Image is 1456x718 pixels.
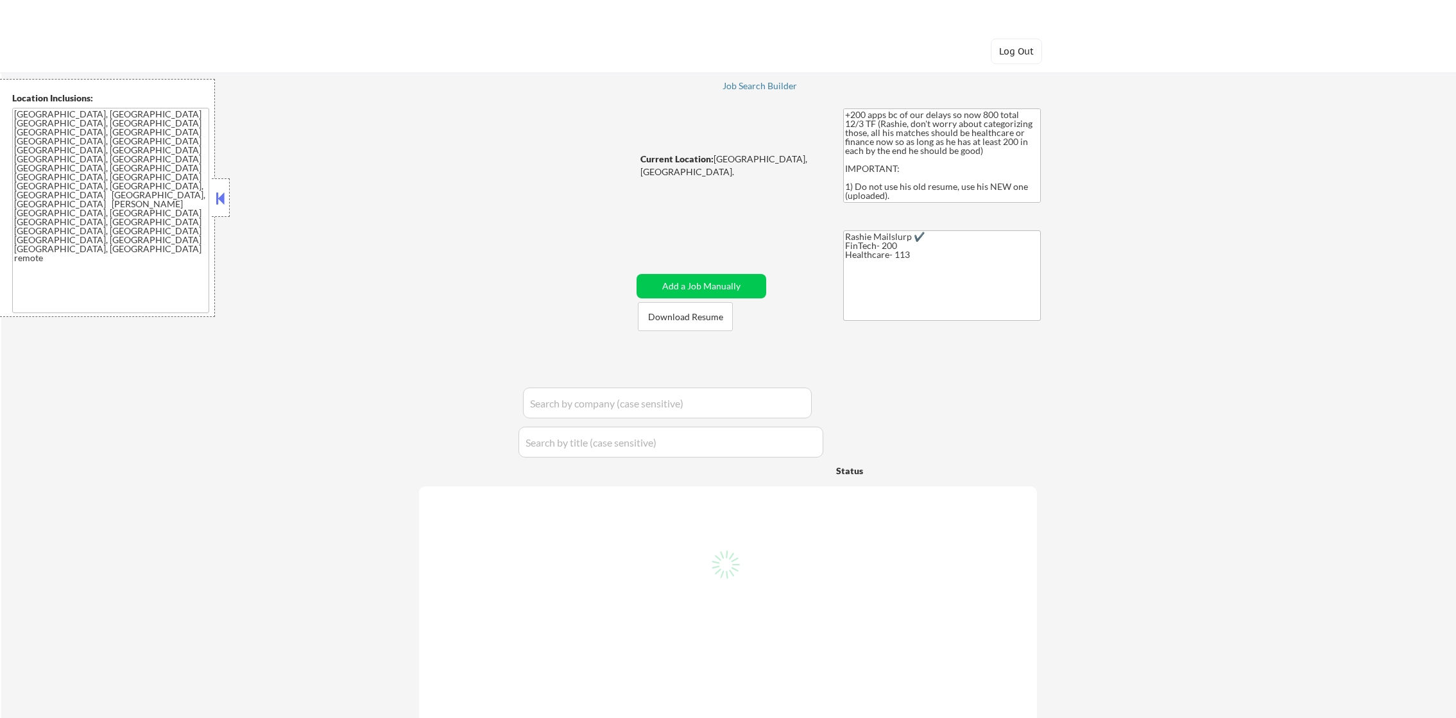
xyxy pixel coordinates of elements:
[523,388,812,418] input: Search by company (case sensitive)
[640,153,714,164] strong: Current Location:
[638,302,733,331] button: Download Resume
[640,153,822,178] div: [GEOGRAPHIC_DATA], [GEOGRAPHIC_DATA].
[12,92,210,105] div: Location Inclusions:
[991,38,1042,64] button: Log Out
[836,459,946,482] div: Status
[723,81,798,90] div: Job Search Builder
[723,81,798,94] a: Job Search Builder
[518,427,823,457] input: Search by title (case sensitive)
[637,274,766,298] button: Add a Job Manually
